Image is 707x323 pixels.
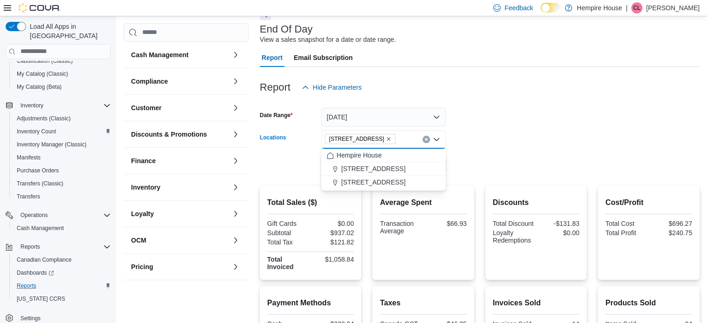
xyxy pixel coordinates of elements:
[230,155,241,166] button: Finance
[13,139,111,150] span: Inventory Manager (Classic)
[9,266,114,279] a: Dashboards
[321,176,446,189] button: [STREET_ADDRESS]
[26,22,111,40] span: Load All Apps in [GEOGRAPHIC_DATA]
[605,197,692,208] h2: Cost/Profit
[380,197,467,208] h2: Average Spent
[9,54,114,67] button: Classification (Classic)
[17,70,68,78] span: My Catalog (Classic)
[13,223,111,234] span: Cash Management
[646,2,700,13] p: [PERSON_NAME]
[17,210,111,221] span: Operations
[423,136,430,143] button: Clear input
[131,209,154,218] h3: Loyalty
[17,57,73,65] span: Classification (Classic)
[13,280,40,291] a: Reports
[9,138,114,151] button: Inventory Manager (Classic)
[504,3,533,13] span: Feedback
[337,151,382,160] span: Hempire House
[312,220,354,227] div: $0.00
[267,297,354,309] h2: Payment Methods
[230,261,241,272] button: Pricing
[131,209,228,218] button: Loyalty
[19,3,60,13] img: Cova
[17,282,36,290] span: Reports
[230,182,241,193] button: Inventory
[577,2,622,13] p: Hempire House
[20,211,48,219] span: Operations
[131,103,161,112] h3: Customer
[260,82,291,93] h3: Report
[386,136,391,142] button: Remove 59 First Street from selection in this group
[131,236,228,245] button: OCM
[13,178,111,189] span: Transfers (Classic)
[13,126,60,137] a: Inventory Count
[13,152,111,163] span: Manifests
[341,164,405,173] span: [STREET_ADDRESS]
[13,293,69,304] a: [US_STATE] CCRS
[13,178,67,189] a: Transfers (Classic)
[13,191,111,202] span: Transfers
[17,100,47,111] button: Inventory
[131,156,228,165] button: Finance
[230,49,241,60] button: Cash Management
[131,130,207,139] h3: Discounts & Promotions
[605,297,692,309] h2: Products Sold
[9,190,114,203] button: Transfers
[13,68,72,79] a: My Catalog (Classic)
[2,240,114,253] button: Reports
[605,220,647,227] div: Total Cost
[321,162,446,176] button: [STREET_ADDRESS]
[631,2,642,13] div: Chris Lochan
[433,136,440,143] button: Close list of options
[13,113,111,124] span: Adjustments (Classic)
[131,77,228,86] button: Compliance
[230,129,241,140] button: Discounts & Promotions
[230,235,241,246] button: OCM
[131,50,189,59] h3: Cash Management
[131,236,146,245] h3: OCM
[13,55,77,66] a: Classification (Classic)
[131,183,160,192] h3: Inventory
[13,267,111,278] span: Dashboards
[131,183,228,192] button: Inventory
[633,2,640,13] span: CL
[493,229,534,244] div: Loyalty Redemptions
[341,178,405,187] span: [STREET_ADDRESS]
[20,243,40,250] span: Reports
[131,130,228,139] button: Discounts & Promotions
[131,156,156,165] h3: Finance
[131,262,228,271] button: Pricing
[260,134,286,141] label: Locations
[313,83,362,92] span: Hide Parameters
[13,81,66,92] a: My Catalog (Beta)
[131,50,228,59] button: Cash Management
[267,238,309,246] div: Total Tax
[541,3,560,13] input: Dark Mode
[9,151,114,164] button: Manifests
[294,48,353,67] span: Email Subscription
[267,197,354,208] h2: Total Sales ($)
[13,165,111,176] span: Purchase Orders
[651,229,692,237] div: $240.75
[325,134,396,144] span: 59 First Street
[321,149,446,189] div: Choose from the following options
[17,241,111,252] span: Reports
[13,191,44,202] a: Transfers
[17,83,62,91] span: My Catalog (Beta)
[9,112,114,125] button: Adjustments (Classic)
[267,256,294,270] strong: Total Invoiced
[13,280,111,291] span: Reports
[425,220,467,227] div: $66.93
[17,154,40,161] span: Manifests
[17,180,63,187] span: Transfers (Classic)
[298,78,365,97] button: Hide Parameters
[20,315,40,322] span: Settings
[17,100,111,111] span: Inventory
[9,125,114,138] button: Inventory Count
[493,197,580,208] h2: Discounts
[13,55,111,66] span: Classification (Classic)
[20,102,43,109] span: Inventory
[17,295,65,303] span: [US_STATE] CCRS
[267,229,309,237] div: Subtotal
